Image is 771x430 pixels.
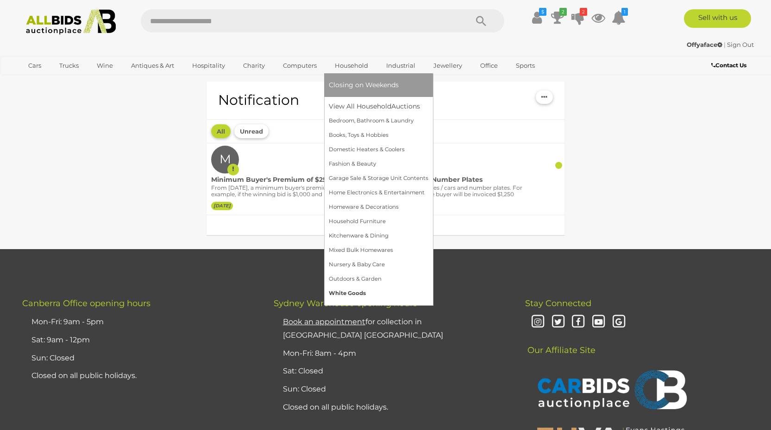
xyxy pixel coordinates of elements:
a: Contact Us [711,60,749,71]
i: 1 [621,8,628,16]
b: Contact Us [711,62,746,69]
li: Mon-Fri: 9am - 5pm [29,313,251,331]
a: [GEOGRAPHIC_DATA] [22,73,100,89]
li: Mon-Fri: 8am - 4pm [281,345,502,363]
a: Trucks [53,58,85,73]
i: Youtube [590,314,607,330]
a: Offyaface [687,41,724,48]
a: Charity [237,58,271,73]
p: From [DATE], a minimum buyer's premium of $250 will apply to all motor vehicles / cars and number... [211,185,532,212]
a: Antiques & Art [125,58,180,73]
a: 2 [551,9,564,26]
a: Wine [91,58,119,73]
button: All [211,124,231,139]
button: Unread [234,124,269,139]
a: 2 [571,9,585,26]
span: Sydney Warehouse opening hours [274,298,417,308]
li: Sun: Closed [29,349,251,367]
a: Hospitality [186,58,231,73]
li: Sat: 9am - 12pm [29,331,251,349]
button: Search [458,9,504,32]
a: Sports [510,58,541,73]
i: Google [611,314,627,330]
span: Our Affiliate Site [525,331,595,355]
a: Sell with us [684,9,751,28]
label: M [219,146,231,173]
img: Allbids.com.au [21,9,121,35]
a: Book an appointmentfor collection in [GEOGRAPHIC_DATA] [GEOGRAPHIC_DATA] [283,317,443,340]
i: Instagram [530,314,546,330]
div: Minimum Buyer's Premium of $250 for Motor Vehicles / Cars and Number Plates [211,175,532,185]
i: Twitter [550,314,566,330]
strong: Offyaface [687,41,722,48]
u: Book an appointment [283,317,365,326]
li: Closed on all public holidays. [29,367,251,385]
i: 2 [559,8,567,16]
li: Sun: Closed [281,380,502,398]
a: Sign Out [727,41,754,48]
li: Closed on all public holidays. [281,398,502,417]
a: Cars [22,58,47,73]
span: | [724,41,726,48]
i: $ [539,8,546,16]
span: Canberra Office opening hours [22,298,150,308]
a: Industrial [380,58,421,73]
label: [DATE] [211,202,233,210]
a: Office [474,58,504,73]
a: Household [329,58,374,73]
img: CARBIDS Auctionplace [532,360,690,422]
i: 2 [580,8,587,16]
div: No more notifications found [207,215,564,235]
i: Facebook [570,314,586,330]
a: Computers [277,58,323,73]
a: 1 [612,9,626,26]
li: Sat: Closed [281,362,502,380]
a: $ [530,9,544,26]
h1: Notification [218,91,299,109]
span: Stay Connected [525,298,591,308]
a: Jewellery [427,58,468,73]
